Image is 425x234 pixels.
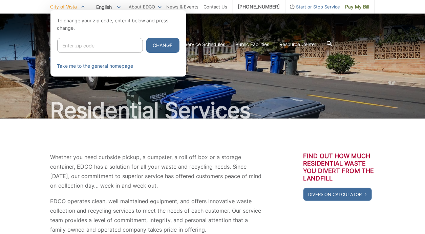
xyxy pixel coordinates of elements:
[146,38,179,53] button: Change
[129,3,162,10] a: About EDCO
[204,3,228,10] a: Contact Us
[91,1,126,13] span: English
[57,17,179,32] p: To change your zip code, enter it below and press change.
[50,4,77,9] span: City of Vista
[345,3,369,10] span: Pay My Bill
[167,3,199,10] a: News & Events
[57,62,133,70] a: Take me to the general homepage
[57,38,143,53] input: Enter zip code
